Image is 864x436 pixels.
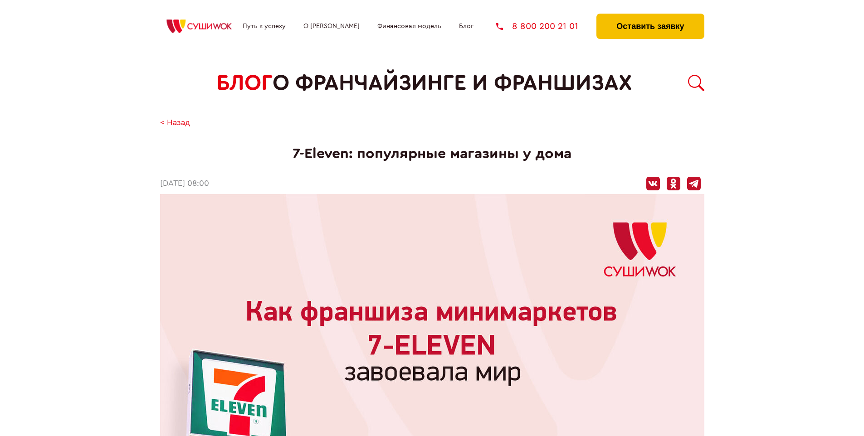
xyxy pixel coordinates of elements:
a: Блог [459,23,473,30]
span: о франчайзинге и франшизах [273,71,632,96]
a: Финансовая модель [377,23,441,30]
span: БЛОГ [216,71,273,96]
span: 8 800 200 21 01 [512,22,578,31]
a: < Назад [160,118,190,128]
a: Путь к успеху [243,23,286,30]
a: 8 800 200 21 01 [496,22,578,31]
a: О [PERSON_NAME] [303,23,360,30]
h1: 7-Eleven: популярные магазины у дома [160,145,704,162]
button: Оставить заявку [596,14,704,39]
time: [DATE] 08:00 [160,179,209,189]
